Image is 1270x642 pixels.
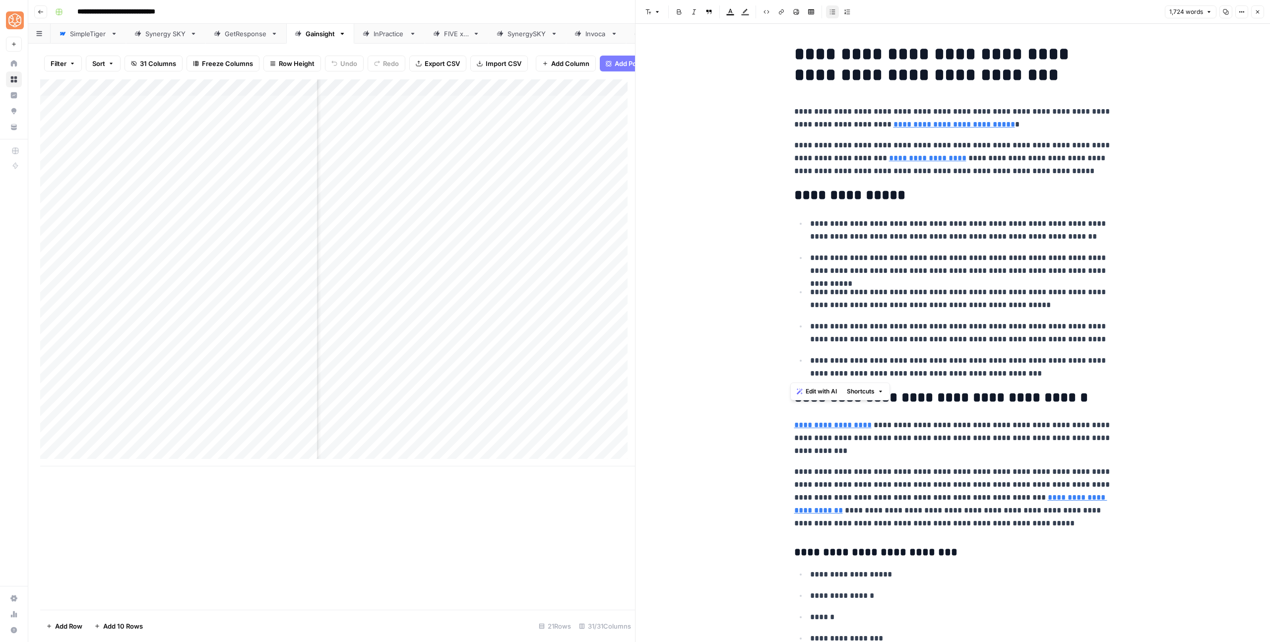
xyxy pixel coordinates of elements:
[615,59,669,68] span: Add Power Agent
[140,59,176,68] span: 31 Columns
[626,24,708,44] a: EmpowerEMR
[6,87,22,103] a: Insights
[92,59,105,68] span: Sort
[354,24,425,44] a: InPractice
[793,385,841,398] button: Edit with AI
[55,621,82,631] span: Add Row
[145,29,186,39] div: Synergy SKY
[6,622,22,638] button: Help + Support
[202,59,253,68] span: Freeze Columns
[1169,7,1203,16] span: 1,724 words
[205,24,286,44] a: GetResponse
[488,24,566,44] a: SynergySKY
[368,56,405,71] button: Redo
[125,56,183,71] button: 31 Columns
[843,385,888,398] button: Shortcuts
[6,606,22,622] a: Usage
[126,24,205,44] a: Synergy SKY
[306,29,335,39] div: Gainsight
[6,590,22,606] a: Settings
[551,59,589,68] span: Add Column
[806,387,837,396] span: Edit with AI
[88,618,149,634] button: Add 10 Rows
[6,8,22,33] button: Workspace: SimpleTiger
[425,59,460,68] span: Export CSV
[6,11,24,29] img: SimpleTiger Logo
[383,59,399,68] span: Redo
[225,29,267,39] div: GetResponse
[600,56,675,71] button: Add Power Agent
[409,56,466,71] button: Export CSV
[486,59,521,68] span: Import CSV
[6,103,22,119] a: Opportunities
[425,24,488,44] a: FIVE x 5
[6,71,22,87] a: Browse
[263,56,321,71] button: Row Height
[535,618,575,634] div: 21 Rows
[847,387,875,396] span: Shortcuts
[286,24,354,44] a: Gainsight
[374,29,405,39] div: InPractice
[575,618,635,634] div: 31/31 Columns
[70,29,107,39] div: SimpleTiger
[40,618,88,634] button: Add Row
[86,56,121,71] button: Sort
[44,56,82,71] button: Filter
[51,24,126,44] a: SimpleTiger
[444,29,469,39] div: FIVE x 5
[340,59,357,68] span: Undo
[187,56,259,71] button: Freeze Columns
[585,29,607,39] div: Invoca
[6,119,22,135] a: Your Data
[536,56,596,71] button: Add Column
[279,59,315,68] span: Row Height
[103,621,143,631] span: Add 10 Rows
[6,56,22,71] a: Home
[508,29,547,39] div: SynergySKY
[566,24,626,44] a: Invoca
[1165,5,1216,18] button: 1,724 words
[51,59,66,68] span: Filter
[470,56,528,71] button: Import CSV
[325,56,364,71] button: Undo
